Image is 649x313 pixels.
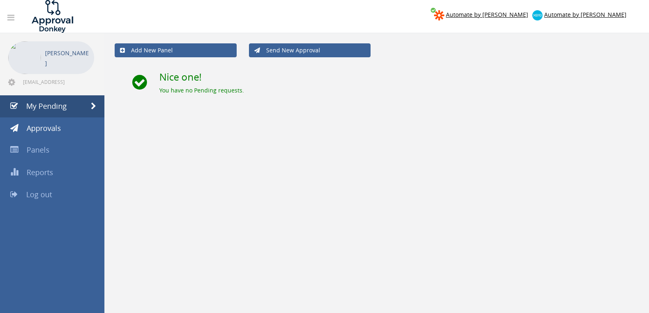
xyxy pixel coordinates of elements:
h2: Nice one! [159,72,639,82]
div: You have no Pending requests. [159,86,639,95]
span: Approvals [27,123,61,133]
p: [PERSON_NAME] [45,48,90,68]
a: Add New Panel [115,43,237,57]
a: Send New Approval [249,43,371,57]
img: xero-logo.png [532,10,543,20]
span: Automate by [PERSON_NAME] [544,11,626,18]
img: zapier-logomark.png [434,10,444,20]
span: [EMAIL_ADDRESS][DOMAIN_NAME] [23,79,93,85]
span: Panels [27,145,50,155]
span: Reports [27,167,53,177]
span: Log out [26,189,52,199]
span: My Pending [26,101,67,111]
span: Automate by [PERSON_NAME] [446,11,528,18]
